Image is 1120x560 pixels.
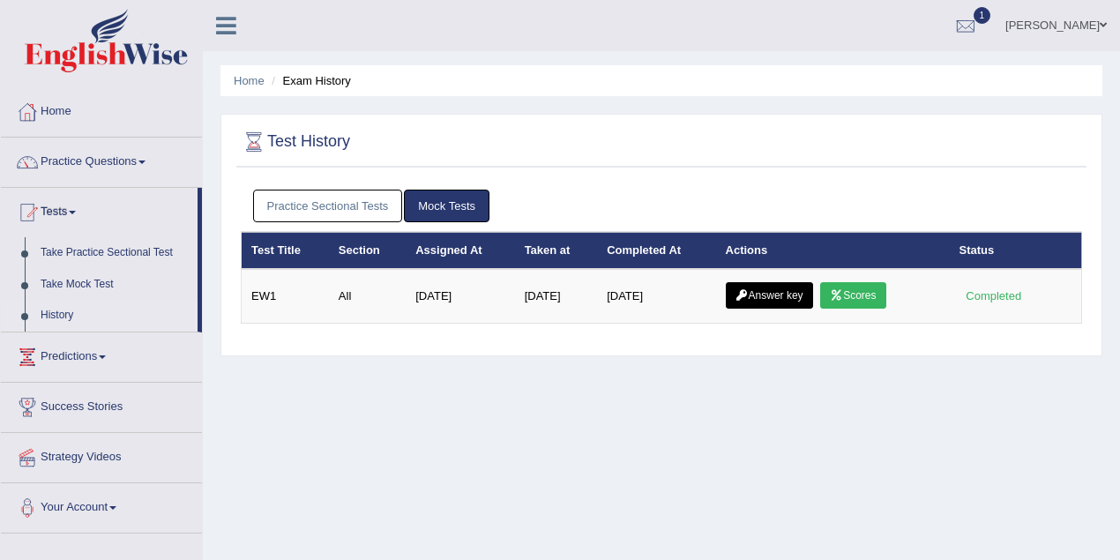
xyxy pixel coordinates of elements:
a: Strategy Videos [1,433,202,477]
td: All [329,269,406,324]
a: Answer key [726,282,813,309]
a: Home [234,74,265,87]
th: Actions [716,232,950,269]
td: EW1 [242,269,329,324]
a: History [33,300,198,332]
a: Tests [1,188,198,232]
a: Your Account [1,483,202,527]
td: [DATE] [406,269,514,324]
th: Taken at [515,232,598,269]
a: Practice Sectional Tests [253,190,403,222]
span: 1 [974,7,991,24]
th: Section [329,232,406,269]
a: Take Practice Sectional Test [33,237,198,269]
a: Practice Questions [1,138,202,182]
th: Status [950,232,1082,269]
th: Completed At [597,232,715,269]
td: [DATE] [597,269,715,324]
td: [DATE] [515,269,598,324]
a: Home [1,87,202,131]
th: Assigned At [406,232,514,269]
a: Mock Tests [404,190,489,222]
th: Test Title [242,232,329,269]
a: Take Mock Test [33,269,198,301]
h2: Test History [241,129,350,155]
li: Exam History [267,72,351,89]
div: Completed [959,287,1028,305]
a: Success Stories [1,383,202,427]
a: Predictions [1,332,202,377]
a: Scores [820,282,885,309]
